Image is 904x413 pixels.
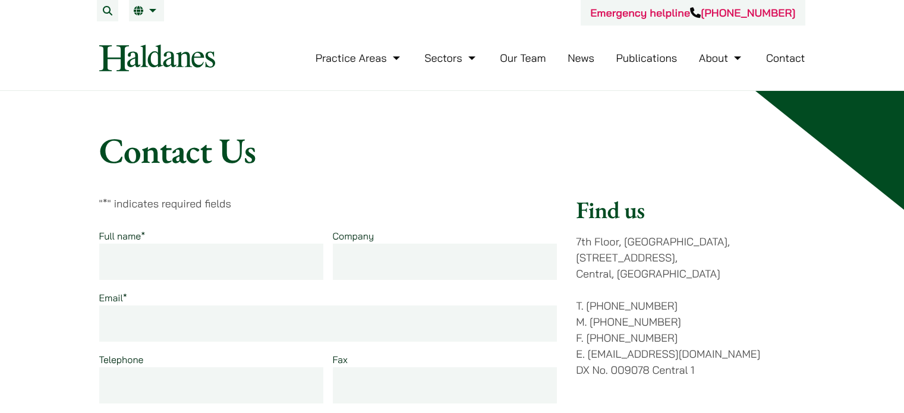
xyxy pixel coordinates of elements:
[699,51,744,65] a: About
[500,51,546,65] a: Our Team
[134,6,159,15] a: EN
[99,129,805,172] h1: Contact Us
[99,230,146,242] label: Full name
[568,51,594,65] a: News
[576,234,805,282] p: 7th Floor, [GEOGRAPHIC_DATA], [STREET_ADDRESS], Central, [GEOGRAPHIC_DATA]
[766,51,805,65] a: Contact
[333,354,348,365] label: Fax
[333,230,374,242] label: Company
[424,51,478,65] a: Sectors
[99,292,127,304] label: Email
[316,51,403,65] a: Practice Areas
[616,51,678,65] a: Publications
[590,6,795,20] a: Emergency helpline[PHONE_NUMBER]
[576,196,805,224] h2: Find us
[576,298,805,378] p: T. [PHONE_NUMBER] M. [PHONE_NUMBER] F. [PHONE_NUMBER] E. [EMAIL_ADDRESS][DOMAIN_NAME] DX No. 0090...
[99,196,557,212] p: " " indicates required fields
[99,354,144,365] label: Telephone
[99,45,215,71] img: Logo of Haldanes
